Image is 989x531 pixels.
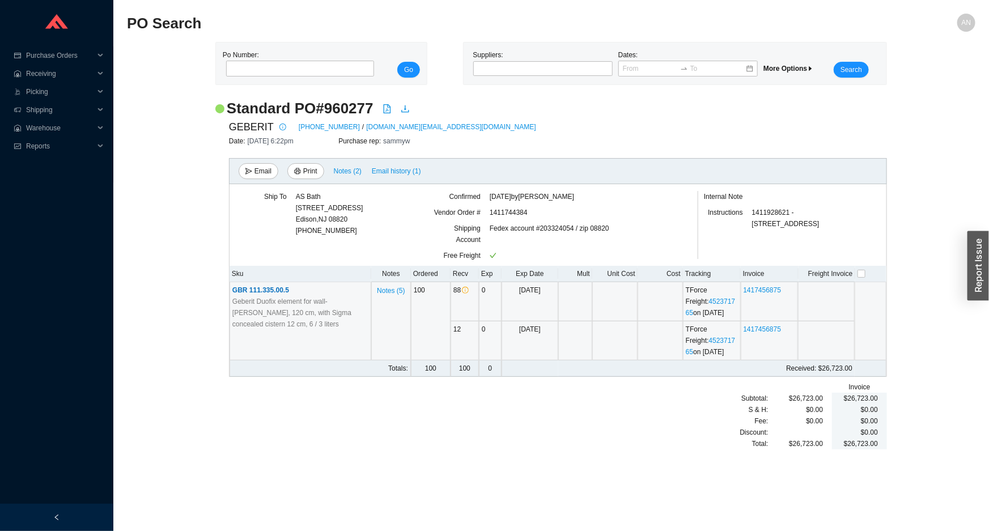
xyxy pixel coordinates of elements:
[232,296,368,330] span: Geberit Duofix element for wall-[PERSON_NAME], 120 cm, with Sigma concealed cistern 12 cm, 6 / 3 ...
[14,143,22,150] span: fund
[287,163,324,179] button: printerPrint
[740,427,769,438] span: Discount:
[479,266,502,282] th: Exp
[841,393,878,404] div: $26,723.00
[411,360,451,377] td: 100
[14,52,22,59] span: credit-card
[239,163,278,179] button: sendEmail
[444,252,481,260] span: Free Freight
[451,266,479,282] th: Recv
[686,337,735,356] a: 452371765
[371,163,422,179] button: Email history (1)
[861,417,878,425] span: $0.00
[704,193,743,201] span: Internal Note
[53,514,60,521] span: left
[752,438,769,449] span: Total:
[616,49,761,78] div: Dates:
[451,360,479,377] td: 100
[277,124,289,130] span: info-circle
[680,65,688,73] span: to
[786,364,816,372] span: Received:
[861,428,878,436] span: $0.00
[807,65,814,72] span: caret-right
[366,121,536,133] a: [DOMAIN_NAME][EMAIL_ADDRESS][DOMAIN_NAME]
[333,165,362,173] button: Notes (2)
[769,393,824,404] div: $26,723.00
[558,360,855,377] td: $26,723.00
[454,224,481,244] span: Shipping Account
[490,252,496,259] span: check
[376,284,405,292] button: Notes (5)
[849,381,871,393] span: Invoice
[769,438,824,449] div: $26,723.00
[686,325,735,356] span: TForce Freight : on [DATE]
[254,165,271,177] span: Email
[479,282,502,321] td: 0
[383,104,392,113] span: file-pdf
[383,104,392,116] a: file-pdf
[362,121,364,133] span: /
[744,286,782,294] a: 1417456875
[372,165,421,177] span: Email history (1)
[502,321,558,360] td: [DATE]
[741,393,768,404] span: Subtotal:
[334,165,362,177] span: Notes ( 2 )
[338,137,383,145] span: Purchase rep:
[377,285,405,296] span: Notes ( 5 )
[371,266,411,282] th: Notes
[274,119,290,135] button: info-circle
[490,223,671,250] div: Fedex account #203324054 / zip 08820
[741,266,799,282] th: Invoice
[686,286,735,317] span: TForce Freight : on [DATE]
[690,63,745,74] input: To
[638,266,683,282] th: Cost
[558,266,592,282] th: Mult
[411,282,451,360] td: 100
[592,266,638,282] th: Unit Cost
[841,64,862,75] span: Search
[744,325,782,333] a: 1417456875
[763,65,814,73] span: More Options
[26,65,94,83] span: Receiving
[749,404,769,415] span: S & H:
[388,364,408,372] span: Totals:
[453,325,461,333] span: 12
[296,191,363,236] div: [PHONE_NUMBER]
[397,62,420,78] button: Go
[229,118,274,135] span: GEBERIT
[401,104,410,116] a: download
[383,137,410,145] span: sammyw
[232,268,369,279] div: Sku
[26,83,94,101] span: Picking
[26,137,94,155] span: Reports
[227,99,373,118] h2: Standard PO # 960277
[502,282,558,321] td: [DATE]
[479,321,502,360] td: 0
[434,209,481,216] span: Vendor Order #
[841,438,878,449] div: $26,723.00
[296,191,363,225] div: AS Bath [STREET_ADDRESS] Edison , NJ 08820
[26,46,94,65] span: Purchase Orders
[683,266,741,282] th: Tracking
[769,404,824,415] div: $0.00
[232,286,289,294] span: GBR 111.335.00.5
[479,360,502,377] td: 0
[411,266,451,282] th: Ordered
[799,266,855,282] th: Freight Invoice
[841,404,878,415] div: $0.00
[264,193,287,201] span: Ship To
[686,298,735,317] a: 452371765
[623,63,678,74] input: From
[502,266,558,282] th: Exp Date
[462,287,469,295] span: info-circle
[26,119,94,137] span: Warehouse
[470,49,616,78] div: Suppliers:
[449,193,481,201] span: Confirmed
[806,415,823,427] span: $0.00
[453,286,469,294] span: 88
[127,14,763,33] h2: PO Search
[708,209,742,216] span: Instructions
[680,65,688,73] span: swap-right
[248,137,294,145] span: [DATE] 6:22pm
[245,168,252,176] span: send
